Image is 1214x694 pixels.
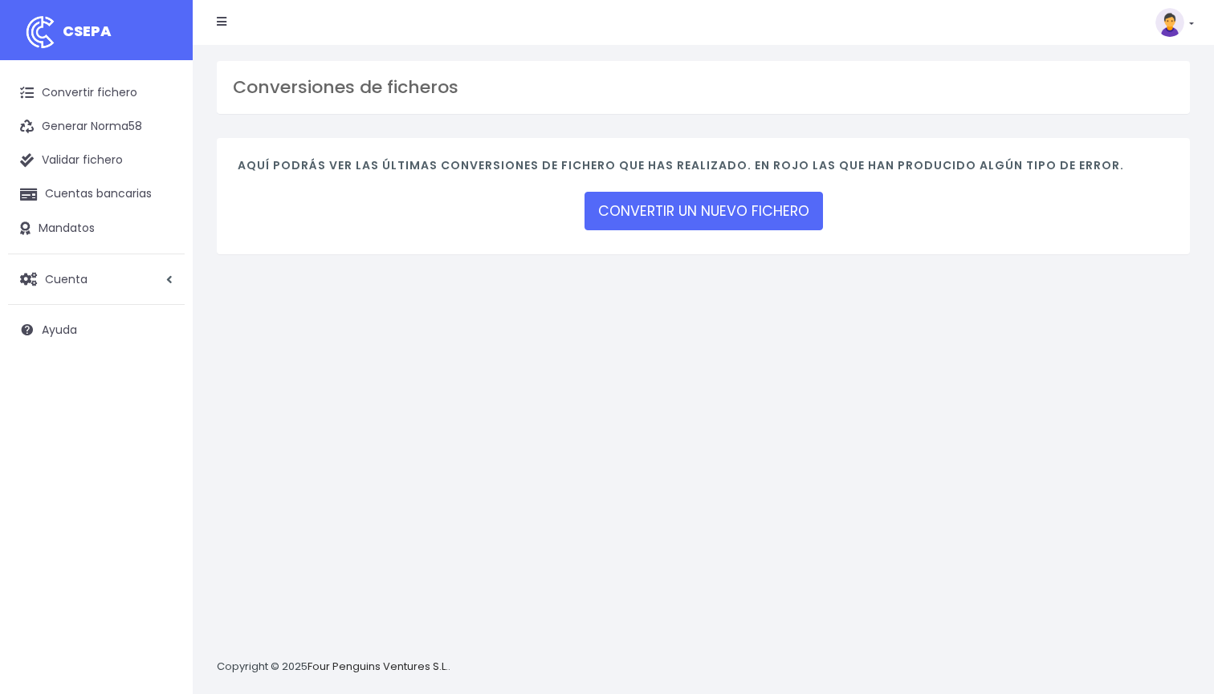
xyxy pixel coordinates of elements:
a: Four Penguins Ventures S.L. [308,659,448,674]
a: Mandatos [8,212,185,246]
span: CSEPA [63,21,112,41]
a: CONVERTIR UN NUEVO FICHERO [585,192,823,230]
a: Cuenta [8,262,185,296]
span: Cuenta [45,270,88,286]
a: Cuentas bancarias [8,177,185,211]
img: profile [1155,8,1184,37]
h4: Aquí podrás ver las últimas conversiones de fichero que has realizado. En rojo las que han produc... [238,159,1169,181]
p: Copyright © 2025 . [217,659,450,676]
h3: Conversiones de ficheros [233,77,1174,98]
a: Convertir fichero [8,76,185,110]
span: Ayuda [42,322,77,338]
a: Generar Norma58 [8,110,185,144]
a: Ayuda [8,313,185,347]
img: logo [20,12,60,52]
a: Validar fichero [8,144,185,177]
